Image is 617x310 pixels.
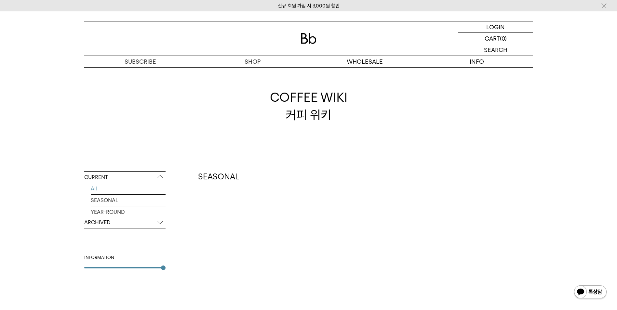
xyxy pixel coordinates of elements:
[573,285,607,300] img: 카카오톡 채널 1:1 채팅 버튼
[91,206,166,218] a: YEAR-ROUND
[84,254,166,261] div: INFORMATION
[484,44,507,56] p: SEARCH
[270,89,347,106] span: COFFEE WIKI
[485,33,500,44] p: CART
[196,56,309,67] a: SHOP
[301,33,316,44] img: 로고
[270,89,347,123] div: 커피 위키
[309,56,421,67] p: WHOLESALE
[198,171,533,182] h2: SEASONAL
[458,21,533,33] a: LOGIN
[91,183,166,194] a: All
[278,3,340,9] a: 신규 회원 가입 시 3,000원 할인
[84,172,166,183] p: CURRENT
[500,33,507,44] p: (0)
[84,217,166,228] p: ARCHIVED
[91,195,166,206] a: SEASONAL
[421,56,533,67] p: INFO
[84,56,196,67] a: SUBSCRIBE
[458,33,533,44] a: CART (0)
[486,21,505,32] p: LOGIN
